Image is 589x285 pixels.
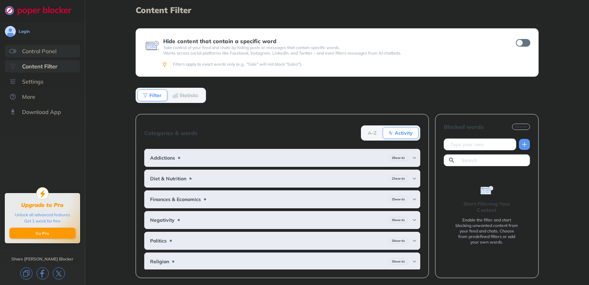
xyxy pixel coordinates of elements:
[150,217,175,223] b: Negativity
[515,124,527,129] b: 0 words
[20,267,32,279] img: copy.svg
[19,29,30,34] div: Login
[9,108,16,115] img: download-app.svg
[395,131,413,135] b: Activity
[37,267,49,279] img: facebook.svg
[150,197,201,202] b: Finances & Economics
[22,108,61,115] div: Download App
[450,141,513,148] input: Type your own
[173,61,529,67] div: Filters apply to exact words only (e.g., "Sale" will not block "Sales").
[179,93,198,97] b: Statistic
[22,93,35,100] div: More
[392,238,405,243] b: 26 words
[173,93,178,98] img: Statistic
[392,218,405,222] b: 30 words
[150,259,169,264] b: Religion
[392,155,405,160] b: 29 words
[163,45,503,50] p: Take control of your feed and chats by hiding posts or messages that contain specific words.
[22,48,57,55] div: Control Panel
[392,176,405,181] b: 23 words
[136,6,539,15] h1: Content Filter
[53,267,65,279] img: x.svg
[444,124,483,130] div: Blocked words
[150,238,167,244] b: Politics
[144,130,197,136] div: Categories & words
[149,93,161,97] b: Filter
[392,259,405,264] b: 30 words
[9,78,16,85] img: settings.svg
[9,93,16,100] img: about.svg
[150,176,186,181] b: Diet & Nutrition
[163,50,503,56] p: Works across social platforms like Facebook, Instagram, LinkedIn, and Twitter – and even filters ...
[5,26,16,37] img: avatar.svg
[9,228,76,239] button: Go Pro
[388,130,393,136] img: Activity
[455,217,519,245] div: Enable the filter and start blocking unwanted content from your feed and chats. Choose from prede...
[24,218,61,224] div: Get 1 week for free
[5,6,79,15] img: logo-webpage.svg
[11,256,73,262] div: Share [PERSON_NAME] Blocker
[9,48,16,55] img: features.svg
[150,155,175,161] b: Addictions
[36,187,49,200] img: upgrade-to-pro.svg
[22,63,57,70] div: Content Filter
[22,78,43,85] div: Settings
[143,93,148,98] img: Filter
[455,201,519,213] div: Start Filtering Your Content
[163,38,503,44] div: Hide content that contain a specific word
[368,131,377,135] b: A-Z
[9,63,16,70] img: social-selected.svg
[461,157,527,164] input: Search
[15,212,70,218] div: Unlock all advanced features
[21,202,64,208] div: Upgrade to Pro
[392,197,405,202] b: 25 words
